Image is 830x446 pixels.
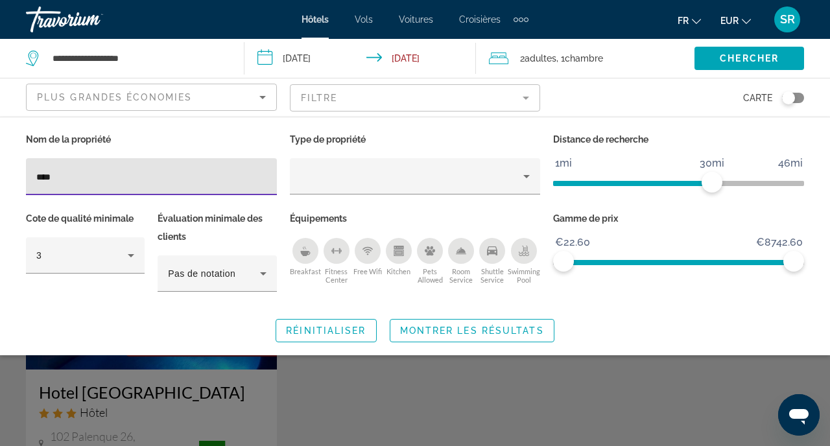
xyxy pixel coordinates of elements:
[286,325,366,336] span: Réinitialiser
[565,53,603,64] span: Chambre
[383,237,414,285] button: Kitchen
[37,89,266,105] mat-select: Sort by
[290,209,541,228] p: Équipements
[477,267,508,284] span: Shuttle Service
[352,237,383,285] button: Free Wifi
[698,154,726,173] span: 30mi
[694,47,804,70] button: Chercher
[26,130,277,148] p: Nom de la propriété
[508,267,540,284] span: Swimming Pool
[276,319,376,342] button: Réinitialiser
[556,49,603,67] span: , 1
[678,11,701,30] button: Change language
[720,11,751,30] button: Change currency
[553,251,574,272] span: ngx-slider
[300,169,530,184] mat-select: Property type
[290,267,321,276] span: Breakfast
[477,237,508,285] button: Shuttle Service
[459,14,501,25] a: Croisières
[553,260,804,263] ngx-slider: ngx-slider
[414,267,445,284] span: Pets Allowed
[553,130,804,148] p: Distance de recherche
[26,209,145,228] p: Cote de qualité minimale
[36,250,41,261] span: 3
[386,267,410,276] span: Kitchen
[702,172,722,193] span: ngx-slider
[553,233,592,252] span: €22.60
[778,394,820,436] iframe: Bouton de lancement de la fenêtre de messagerie
[290,130,541,148] p: Type de propriété
[26,3,156,36] a: Travorium
[678,16,689,26] span: fr
[553,209,804,228] p: Gamme de prix
[37,92,192,102] span: Plus grandes économies
[302,14,329,25] a: Hôtels
[476,39,694,78] button: Travelers: 2 adults, 0 children
[553,181,804,183] ngx-slider: ngx-slider
[168,268,235,279] span: Pas de notation
[770,6,804,33] button: User Menu
[353,267,382,276] span: Free Wifi
[776,154,805,173] span: 46mi
[19,130,811,306] div: Hotel Filters
[553,154,574,173] span: 1mi
[520,49,556,67] span: 2
[720,16,739,26] span: EUR
[772,92,804,104] button: Toggle map
[321,237,352,285] button: Fitness Center
[414,237,445,285] button: Pets Allowed
[783,251,804,272] span: ngx-slider-max
[754,233,805,252] span: €8742.60
[390,319,554,342] button: Montrer les résultats
[525,53,556,64] span: Adultes
[290,84,541,112] button: Filter
[399,14,433,25] a: Voitures
[445,237,477,285] button: Room Service
[508,237,540,285] button: Swimming Pool
[780,13,795,26] span: SR
[321,267,352,284] span: Fitness Center
[158,209,276,246] p: Évaluation minimale des clients
[445,267,477,284] span: Room Service
[720,53,779,64] span: Chercher
[290,237,321,285] button: Breakfast
[514,9,528,30] button: Extra navigation items
[400,325,544,336] span: Montrer les résultats
[743,89,772,107] span: Carte
[244,39,476,78] button: Check-in date: Dec 24, 2025 Check-out date: Jan 3, 2026
[355,14,373,25] a: Vols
